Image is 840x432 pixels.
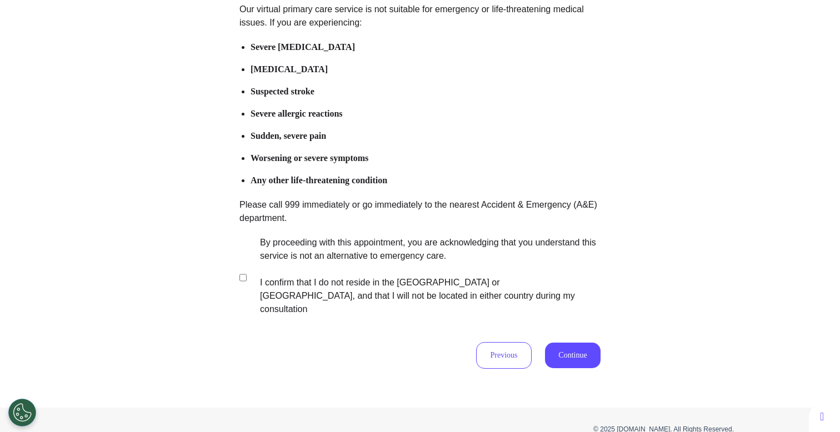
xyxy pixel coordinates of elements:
[251,109,343,118] b: Severe allergic reactions
[251,153,368,163] b: Worsening or severe symptoms
[251,175,387,185] b: Any other life-threatening condition
[239,198,601,225] p: Please call 999 immediately or go immediately to the nearest Accident & Emergency (A&E) department.
[545,343,601,368] button: Continue
[251,87,314,96] b: Suspected stroke
[8,399,36,426] button: Open Preferences
[251,64,328,74] b: [MEDICAL_DATA]
[251,131,326,140] b: Sudden, severe pain
[251,42,355,52] b: Severe [MEDICAL_DATA]
[239,3,601,29] p: Our virtual primary care service is not suitable for emergency or life-threatening medical issues...
[476,342,532,369] button: Previous
[249,236,597,316] label: By proceeding with this appointment, you are acknowledging that you understand this service is no...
